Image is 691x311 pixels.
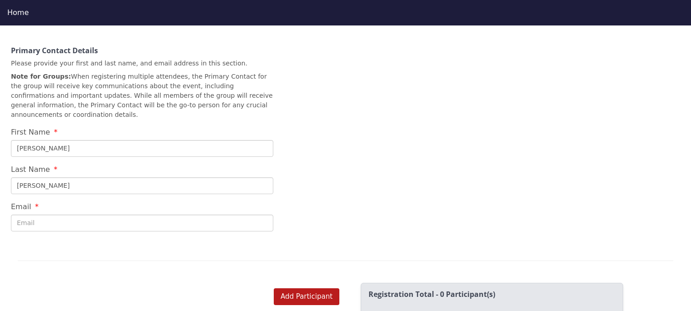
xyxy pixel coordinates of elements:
span: Email [11,202,31,211]
h2: Registration Total - 0 Participant(s) [369,291,615,299]
div: Home [7,7,684,18]
p: When registering multiple attendees, the Primary Contact for the group will receive key communica... [11,72,273,120]
button: Add Participant [274,288,339,305]
p: Please provide your first and last name, and email address in this section. [11,59,273,68]
strong: Primary Contact Details [11,45,98,55]
span: First Name [11,128,50,136]
input: Last Name [11,177,273,194]
input: First Name [11,140,273,157]
input: Email [11,215,273,231]
strong: Note for Groups: [11,73,71,80]
span: Last Name [11,165,50,174]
